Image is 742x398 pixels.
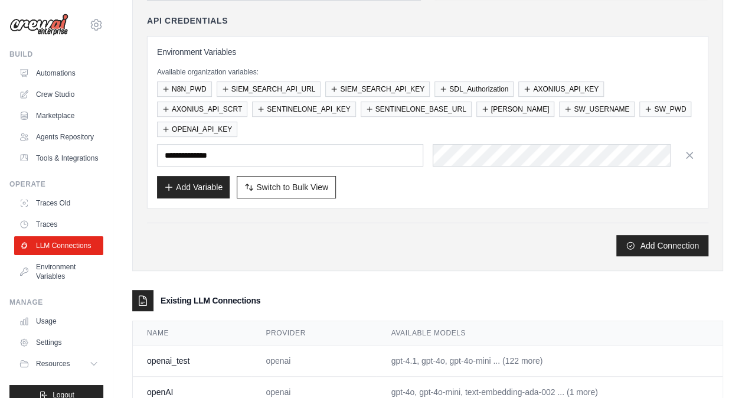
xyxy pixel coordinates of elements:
button: [PERSON_NAME] [476,102,555,117]
div: Manage [9,298,103,307]
span: Switch to Bulk View [256,181,328,193]
h3: Environment Variables [157,46,698,58]
td: openai_test [133,345,251,377]
button: SIEM_SEARCH_API_URL [217,81,321,97]
td: openai [251,345,377,377]
a: Settings [14,333,103,352]
a: Agents Repository [14,128,103,146]
a: Traces [14,215,103,234]
h3: Existing LLM Connections [161,295,260,306]
div: Build [9,50,103,59]
button: SIEM_SEARCH_API_KEY [325,81,430,97]
a: LLM Connections [14,236,103,255]
p: Available organization variables: [157,67,698,77]
button: SW_PWD [639,102,691,117]
th: Name [133,321,251,345]
a: Usage [14,312,103,331]
button: AXONIUS_API_KEY [518,81,604,97]
th: Available Models [377,321,731,345]
th: Provider [251,321,377,345]
button: OPENAI_API_KEY [157,122,237,137]
button: Add Variable [157,176,230,198]
button: N8N_PWD [157,81,212,97]
div: Operate [9,180,103,189]
button: Add Connection [616,235,708,256]
h4: API Credentials [147,15,228,27]
a: Environment Variables [14,257,103,286]
a: Tools & Integrations [14,149,103,168]
button: SW_USERNAME [559,102,635,117]
a: Automations [14,64,103,83]
button: SENTINELONE_BASE_URL [361,102,472,117]
button: Resources [14,354,103,373]
button: SENTINELONE_API_KEY [252,102,355,117]
button: AXONIUS_API_SCRT [157,102,247,117]
a: Traces Old [14,194,103,213]
button: Switch to Bulk View [237,176,336,198]
button: SDL_Authorization [434,81,514,97]
img: Logo [9,14,68,36]
td: gpt-4.1, gpt-4o, gpt-4o-mini ... (122 more) [377,345,731,377]
a: Crew Studio [14,85,103,104]
a: Marketplace [14,106,103,125]
span: Resources [36,359,70,368]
